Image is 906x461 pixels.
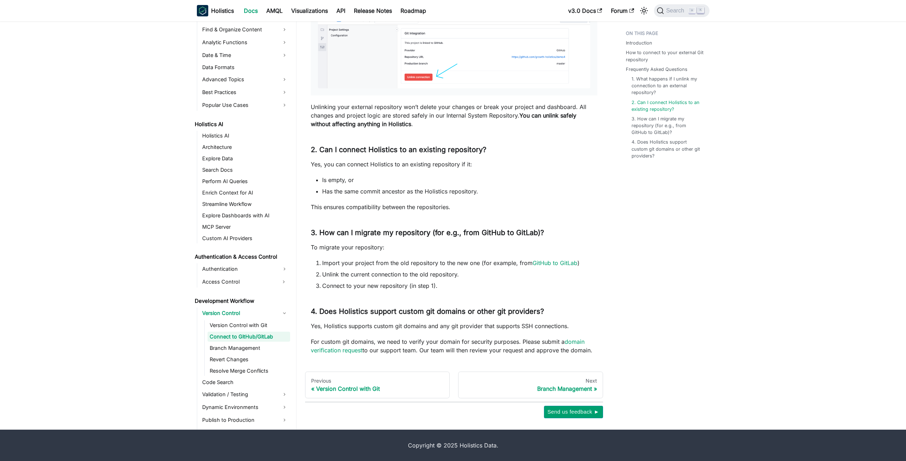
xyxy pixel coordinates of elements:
p: Yes, you can connect Holistics to an existing repository if it: [311,160,597,169]
a: PreviousVersion Control with Git [305,372,450,399]
strong: You can unlink safely without affecting anything in Holistics [311,112,576,128]
h3: 3. How can I migrate my repository (for e.g., from GitHub to GitLab)? [311,228,597,237]
a: AMQL [262,5,287,16]
a: Date & Time [200,50,290,61]
button: Send us feedback ► [544,406,603,418]
a: Data Formats [200,62,290,72]
a: GitHub to GitLab [533,259,577,266]
div: Next [464,378,597,384]
button: Switch between dark and light mode (currently light mode) [638,5,650,16]
a: Streamline Workflow [200,199,290,209]
h3: 4. Does Holistics support custom git domains or other git providers? [311,307,597,316]
a: Authentication & Access Control [193,252,290,262]
div: Branch Management [464,385,597,392]
kbd: K [697,7,704,14]
a: Popular Use Cases [200,99,290,111]
a: Resolve Merge Conflicts [208,366,290,376]
li: Has the same commit ancestor as the Holistics repository. [322,187,597,196]
a: Validation / Testing [200,389,290,400]
a: Analytic Functions [200,37,290,48]
a: Release Notes [350,5,396,16]
a: 2. Can I connect Holistics to an existing repository? [632,99,702,113]
nav: Docs pages [305,372,603,399]
p: Unlinking your external repository won’t delete your changes or break your project and dashboard.... [311,103,597,128]
a: Version Control [200,307,290,319]
a: Access Control [200,276,277,288]
img: Holistics [197,5,208,16]
a: Forum [607,5,638,16]
h3: 2. Can I connect Holistics to an existing repository? [311,145,597,154]
a: Connect to GitHub/GitLab [208,332,290,342]
a: Advanced Topics [200,74,290,85]
a: Frequently Asked Questions [626,66,687,73]
a: Authentication [200,263,290,275]
a: Publish to Production [200,414,290,426]
a: Roadmap [396,5,430,16]
a: Custom AI Providers [200,233,290,243]
p: This ensures compatibility between the repositories. [311,203,597,211]
p: To migrate your repository: [311,243,597,252]
a: Find & Organize Content [200,24,290,35]
button: Search (Command+K) [654,4,709,17]
a: 1. What happens if I unlink my connection to an external repository? [632,76,702,96]
a: NextBranch Management [458,372,603,399]
span: Send us feedback ► [548,407,599,416]
li: Unlink the current connection to the old repository. [322,270,597,279]
a: Code Search [200,377,290,387]
a: Visualizations [287,5,332,16]
a: 4. Does Holistics support custom git domains or other git providers? [632,139,702,159]
a: Explore Dashboards with AI [200,211,290,221]
button: Expand sidebar category 'Access Control' [277,276,290,288]
a: Enrich Context for AI [200,188,290,198]
p: For custom git domains, we need to verify your domain for security purposes. Please submit a to o... [311,337,597,354]
div: Previous [311,378,444,384]
li: Connect to your new repository (in step 1). [322,281,597,290]
a: Dynamic Environments [200,402,290,413]
a: Development Workflow [193,296,290,306]
a: Docs [240,5,262,16]
a: Branch Management [208,343,290,353]
a: Architecture [200,142,290,152]
span: Search [664,7,688,14]
a: Version Control with Git [208,320,290,330]
li: Is empty, or [322,176,597,184]
a: Best Practices [200,87,290,98]
div: Version Control with Git [311,385,444,392]
a: CI/CD [200,427,290,439]
a: Perform AI Queries [200,176,290,186]
a: v3.0 Docs [564,5,607,16]
a: API [332,5,350,16]
a: 3. How can I migrate my repository (for e.g., from GitHub to GitLab)? [632,115,702,136]
a: Explore Data [200,154,290,164]
div: Copyright © 2025 Holistics Data. [227,441,680,450]
a: Holistics AI [200,131,290,141]
a: Revert Changes [208,354,290,364]
p: Yes, Holistics supports custom git domains and any git provider that supports SSH connections. [311,322,597,330]
kbd: ⌘ [688,7,696,14]
a: MCP Server [200,222,290,232]
a: domain verification request [311,338,585,354]
a: Search Docs [200,165,290,175]
li: Import your project from the old repository to the new one (for example, from ) [322,259,597,267]
a: HolisticsHolistics [197,5,234,16]
a: Introduction [626,40,652,46]
b: Holistics [211,6,234,15]
a: Holistics AI [193,119,290,129]
a: How to connect to your external Git repository [626,49,705,63]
